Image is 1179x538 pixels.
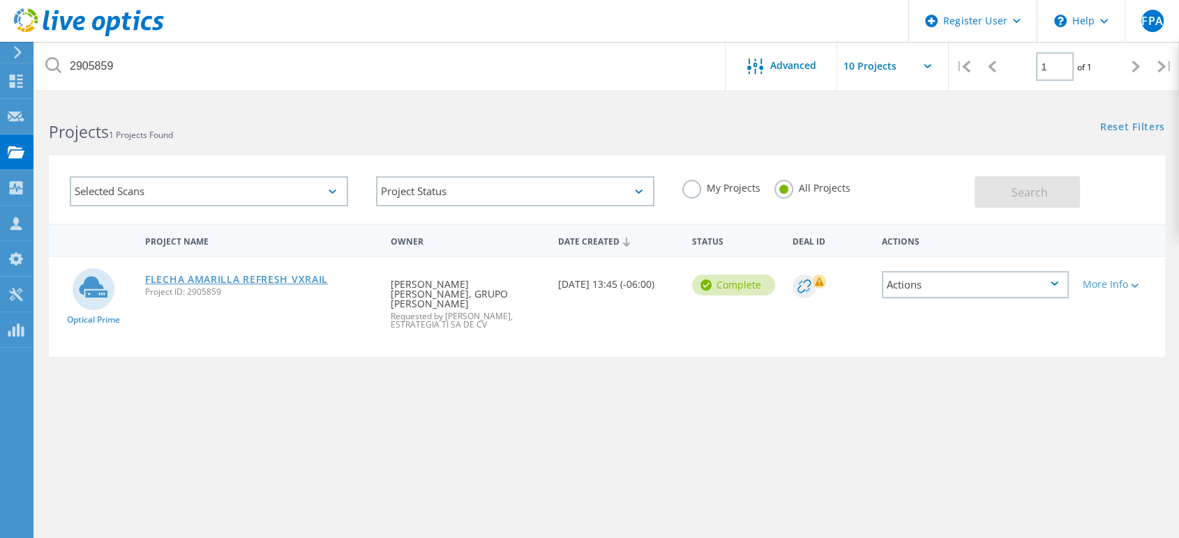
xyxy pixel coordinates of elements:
[1012,185,1048,200] span: Search
[384,227,551,253] div: Owner
[1083,279,1158,289] div: More Info
[384,257,551,343] div: [PERSON_NAME] [PERSON_NAME], GRUPO [PERSON_NAME]
[786,227,875,253] div: Deal Id
[1054,15,1067,27] svg: \n
[551,257,685,303] div: [DATE] 13:45 (-06:00)
[109,129,173,141] span: 1 Projects Found
[67,316,120,324] span: Optical Prime
[1077,61,1092,73] span: of 1
[145,275,328,284] a: FLECHA AMARILLA REFRESH VXRAIL
[975,176,1080,208] button: Search
[35,42,726,91] input: Search projects by name, owner, ID, company, etc
[774,180,850,193] label: All Projects
[49,121,109,143] b: Projects
[1141,15,1162,26] span: FPA
[391,312,544,329] span: Requested by [PERSON_NAME], ESTRATEGIA TI SA DE CV
[770,61,816,70] span: Advanced
[1100,122,1165,134] a: Reset Filters
[685,227,786,253] div: Status
[875,227,1076,253] div: Actions
[692,275,775,295] div: Complete
[70,176,348,206] div: Selected Scans
[1150,42,1179,91] div: |
[682,180,760,193] label: My Projects
[882,271,1069,298] div: Actions
[376,176,654,206] div: Project Status
[949,42,977,91] div: |
[138,227,384,253] div: Project Name
[14,29,164,39] a: Live Optics Dashboard
[145,288,377,296] span: Project ID: 2905859
[551,227,685,254] div: Date Created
